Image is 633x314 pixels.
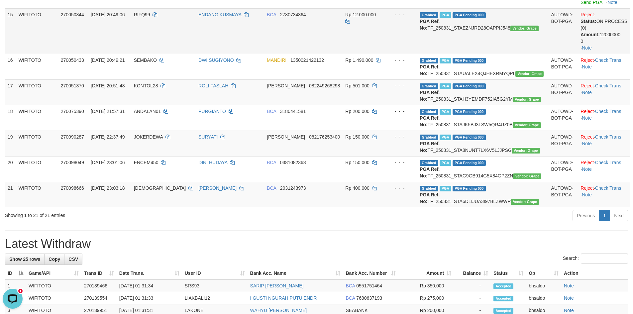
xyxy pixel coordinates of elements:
[309,83,340,88] span: Copy 082249268298 to clipboard
[526,292,561,304] td: bhsaldo
[5,54,16,79] td: 16
[512,148,540,154] span: Vendor URL: https://settle31.1velocity.biz
[578,156,630,182] td: · ·
[454,292,491,304] td: -
[345,185,369,191] span: Rp 400.000
[440,12,451,18] span: Marked by bhsseptian
[580,134,594,140] a: Reject
[91,160,125,165] span: [DATE] 23:01:06
[420,12,438,18] span: Grabbed
[68,257,78,262] span: CSV
[356,295,382,301] span: Copy 7680637193 to clipboard
[5,79,16,105] td: 17
[117,292,182,304] td: [DATE] 01:31:33
[267,12,276,17] span: BCA
[453,58,486,63] span: PGA Pending
[580,160,594,165] a: Reject
[595,83,621,88] a: Check Trans
[420,160,438,166] span: Grabbed
[453,12,486,18] span: PGA Pending
[388,185,414,191] div: - - -
[346,295,355,301] span: BCA
[440,83,451,89] span: Marked by bhscandra
[198,57,234,63] a: DWI SUGIYONO
[49,257,60,262] span: Copy
[581,254,628,263] input: Search:
[440,186,451,191] span: Marked by bhsseptian
[345,160,369,165] span: Rp 150.000
[440,135,451,140] span: Marked by bhsjoko
[573,210,599,221] a: Previous
[440,160,451,166] span: Marked by bhsseptian
[5,279,26,292] td: 1
[582,45,592,51] a: Note
[580,109,594,114] a: Reject
[513,173,541,179] span: Vendor URL: https://settle31.1velocity.biz
[453,186,486,191] span: PGA Pending
[420,186,438,191] span: Grabbed
[582,192,592,197] a: Note
[388,11,414,18] div: - - -
[582,90,592,95] a: Note
[513,97,541,102] span: Vendor URL: https://settle31.1velocity.biz
[250,283,304,288] a: SARIP [PERSON_NAME]
[61,109,84,114] span: 270075390
[5,182,16,207] td: 21
[5,156,16,182] td: 20
[417,156,549,182] td: TF_250831_STAG9GB914G5X84GP2ZN
[61,83,84,88] span: 270051370
[16,8,58,54] td: WIFITOTO
[388,134,414,140] div: - - -
[420,83,438,89] span: Grabbed
[398,279,454,292] td: Rp 350,000
[267,185,276,191] span: BCA
[346,283,355,288] span: BCA
[81,279,117,292] td: 270139466
[134,134,163,140] span: JOKERDEWA
[388,108,414,115] div: - - -
[549,8,578,54] td: AUTOWD-BOT-PGA
[582,115,592,121] a: Note
[549,182,578,207] td: AUTOWD-BOT-PGA
[61,12,84,17] span: 270050344
[549,54,578,79] td: AUTOWD-BOT-PGA
[356,283,382,288] span: Copy 0551751464 to clipboard
[549,131,578,156] td: AUTOWD-BOT-PGA
[578,131,630,156] td: · ·
[580,32,600,37] b: Amount:
[453,109,486,115] span: PGA Pending
[280,185,306,191] span: Copy 2031243973 to clipboard
[117,279,182,292] td: [DATE] 01:31:34
[388,82,414,89] div: - - -
[198,109,226,114] a: PURGIANTO
[564,283,574,288] a: Note
[610,210,628,221] a: Next
[5,105,16,131] td: 18
[5,131,16,156] td: 19
[595,134,621,140] a: Check Trans
[564,295,574,301] a: Note
[345,12,376,17] span: Rp 12.000.000
[134,109,161,114] span: ANDALAN01
[580,18,628,45] div: ON PROCESS (0) 12000000 0
[64,254,82,265] a: CSV
[91,109,125,114] span: [DATE] 21:57:31
[595,160,621,165] a: Check Trans
[117,267,182,279] th: Date Trans.: activate to sort column ascending
[513,122,541,128] span: Vendor URL: https://settle31.1velocity.biz
[81,292,117,304] td: 270139554
[398,292,454,304] td: Rp 275,000
[345,83,369,88] span: Rp 501.000
[493,308,513,314] span: Accepted
[420,64,440,76] b: PGA Ref. No:
[549,156,578,182] td: AUTOWD-BOT-PGA
[267,83,305,88] span: [PERSON_NAME]
[16,79,58,105] td: WIFITOTO
[290,57,324,63] span: Copy 1350021422132 to clipboard
[5,267,26,279] th: ID: activate to sort column descending
[561,267,628,279] th: Action
[453,135,486,140] span: PGA Pending
[420,135,438,140] span: Grabbed
[580,12,594,17] a: Reject
[417,131,549,156] td: TF_250831_STA8NUNT7LX6V5LJJPSG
